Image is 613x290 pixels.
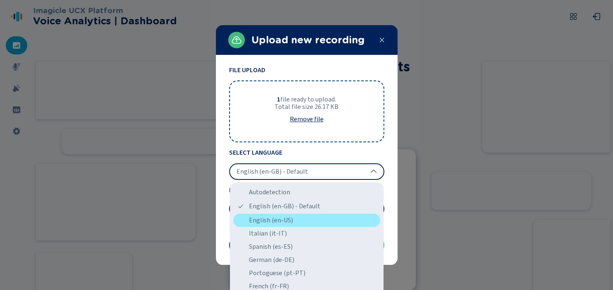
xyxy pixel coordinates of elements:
[370,168,377,175] svg: chevron-up
[233,199,380,214] div: English (en-GB) - Default
[229,149,384,156] span: Select Language
[233,266,380,280] div: Portoguese (pt-PT)
[233,214,380,227] div: English (en-US)
[233,240,380,253] div: Spanish (es-ES)
[229,186,384,194] span: Max Number of Speakers
[237,167,308,176] span: English (en-GB) - Default
[283,111,330,127] button: Remove file
[229,66,384,74] span: File Upload
[251,34,372,46] h2: Upload new recording
[290,116,324,123] span: Remove file
[237,203,244,210] svg: tick
[233,227,380,240] div: Italian (it-IT)
[233,186,380,199] div: Autodetection
[233,253,380,266] div: German (de-DE)
[229,237,305,253] button: Cancel
[379,37,385,43] svg: close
